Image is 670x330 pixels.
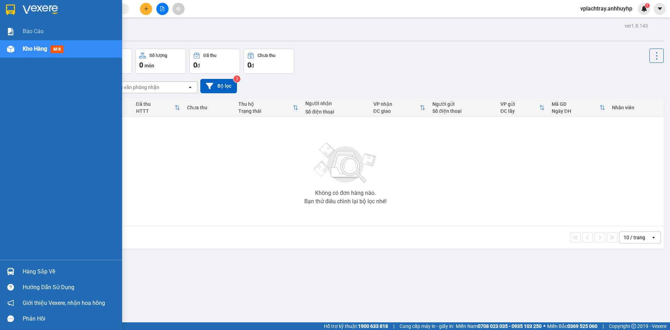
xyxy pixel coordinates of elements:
span: plus [144,6,149,11]
th: Toggle SortBy [497,98,548,117]
div: 10 / trang [624,234,645,241]
sup: 2 [233,75,240,82]
button: Bộ lọc [200,79,237,93]
span: | [393,322,394,330]
div: Đã thu [136,101,175,107]
span: Cung cấp máy in - giấy in: [400,322,454,330]
div: Đã thu [203,53,216,58]
div: Số lượng [149,53,167,58]
span: notification [7,300,14,306]
div: Thu hộ [238,101,293,107]
span: đ [251,63,254,68]
div: Người gửi [432,101,493,107]
strong: 1900 633 818 [358,323,388,329]
button: caret-down [654,3,666,15]
div: Mã GD [552,101,600,107]
div: Chưa thu [187,105,231,110]
div: Phản hồi [23,314,117,324]
div: ĐC lấy [500,108,539,114]
img: warehouse-icon [7,268,14,275]
div: Nhân viên [612,105,660,110]
div: Trạng thái [238,108,293,114]
div: Hàng sắp về [23,266,117,277]
span: caret-down [657,6,663,12]
div: Hướng dẫn sử dụng [23,282,117,293]
span: file-add [160,6,165,11]
button: Chưa thu0đ [244,49,294,74]
button: Đã thu0đ [189,49,240,74]
div: Bạn thử điều chỉnh lại bộ lọc nhé! [304,199,387,204]
div: Số điện thoại [432,108,493,114]
span: message [7,315,14,322]
span: Hỗ trợ kỹ thuật: [324,322,388,330]
span: 0 [139,61,143,69]
div: ver 1.8.143 [625,22,648,30]
div: HTTT [136,108,175,114]
img: svg+xml;base64,PHN2ZyBjbGFzcz0ibGlzdC1wbHVnX19zdmciIHhtbG5zPSJodHRwOi8vd3d3LnczLm9yZy8yMDAwL3N2Zy... [311,139,380,188]
img: icon-new-feature [641,6,647,12]
img: warehouse-icon [7,45,14,53]
div: ĐC giao [373,108,420,114]
span: Miền Bắc [547,322,597,330]
span: 0 [193,61,197,69]
span: Kho hàng [23,45,47,52]
span: copyright [631,324,636,329]
img: solution-icon [7,28,14,35]
th: Toggle SortBy [548,98,609,117]
sup: 1 [645,3,650,8]
span: vplachtray.anhhuyhp [575,4,638,13]
th: Toggle SortBy [370,98,429,117]
button: plus [140,3,152,15]
svg: open [651,235,656,240]
div: Không có đơn hàng nào. [315,190,376,196]
span: ⚪️ [543,325,545,328]
span: 0 [247,61,251,69]
span: Báo cáo [23,27,44,36]
th: Toggle SortBy [235,98,302,117]
th: Toggle SortBy [133,98,184,117]
button: Số lượng0món [135,49,186,74]
div: Chọn văn phòng nhận [111,84,159,91]
div: Số điện thoại [305,109,366,115]
span: món [144,63,154,68]
span: 1 [646,3,648,8]
span: Miền Nam [456,322,542,330]
span: đ [197,63,200,68]
span: mới [51,45,64,53]
button: aim [172,3,185,15]
span: question-circle [7,284,14,291]
img: logo-vxr [6,5,15,15]
button: file-add [156,3,169,15]
div: Người nhận [305,101,366,106]
div: Ngày ĐH [552,108,600,114]
span: Giới thiệu Vexere, nhận hoa hồng [23,299,105,307]
span: | [603,322,604,330]
span: aim [176,6,181,11]
svg: open [187,85,193,90]
strong: 0708 023 035 - 0935 103 250 [478,323,542,329]
div: VP gửi [500,101,539,107]
strong: 0369 525 060 [567,323,597,329]
div: Chưa thu [258,53,275,58]
div: VP nhận [373,101,420,107]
